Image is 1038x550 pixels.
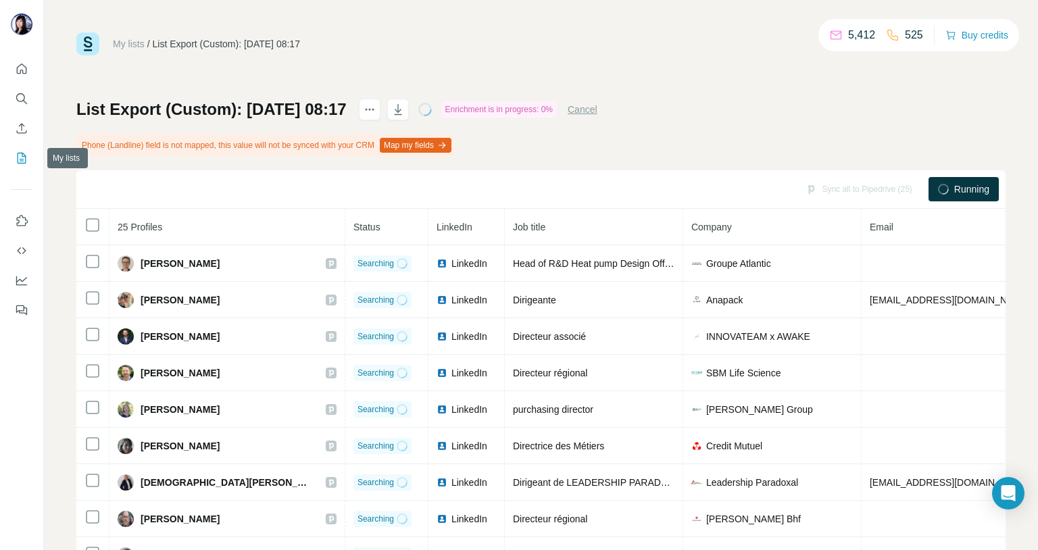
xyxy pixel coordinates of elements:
[357,367,394,379] span: Searching
[118,438,134,454] img: Avatar
[451,293,487,307] span: LinkedIn
[568,103,597,116] button: Cancel
[870,477,1030,488] span: [EMAIL_ADDRESS][DOMAIN_NAME]
[437,404,447,415] img: LinkedIn logo
[451,439,487,453] span: LinkedIn
[437,258,447,269] img: LinkedIn logo
[691,368,702,378] img: company-logo
[437,222,472,232] span: LinkedIn
[513,477,927,488] span: Dirigeant de LEADERSHIP PARADOXAL, cabinet de diagnostic, conseil et formation au leadership
[513,258,734,269] span: Head of R&D Heat pump Design Office & Laboratory
[451,257,487,270] span: LinkedIn
[357,294,394,306] span: Searching
[380,138,451,153] button: Map my fields
[437,368,447,378] img: LinkedIn logo
[141,366,220,380] span: [PERSON_NAME]
[357,403,394,416] span: Searching
[118,401,134,418] img: Avatar
[11,116,32,141] button: Enrich CSV
[118,474,134,491] img: Avatar
[451,366,487,380] span: LinkedIn
[141,512,220,526] span: [PERSON_NAME]
[691,222,732,232] span: Company
[118,255,134,272] img: Avatar
[437,295,447,305] img: LinkedIn logo
[706,293,743,307] span: Anapack
[153,37,300,51] div: List Export (Custom): [DATE] 08:17
[118,222,162,232] span: 25 Profiles
[691,477,702,488] img: company-logo
[451,330,487,343] span: LinkedIn
[437,477,447,488] img: LinkedIn logo
[113,39,145,49] a: My lists
[870,222,893,232] span: Email
[691,295,702,305] img: company-logo
[118,511,134,527] img: Avatar
[76,134,454,157] div: Phone (Landline) field is not mapped, this value will not be synced with your CRM
[357,513,394,525] span: Searching
[691,331,702,342] img: company-logo
[706,512,801,526] span: [PERSON_NAME] Bhf
[11,268,32,293] button: Dashboard
[357,257,394,270] span: Searching
[513,404,593,415] span: purchasing director
[118,365,134,381] img: Avatar
[359,99,380,120] button: actions
[513,514,588,524] span: Directeur régional
[76,99,347,120] h1: List Export (Custom): [DATE] 08:17
[945,26,1008,45] button: Buy credits
[11,239,32,263] button: Use Surfe API
[11,86,32,111] button: Search
[141,257,220,270] span: [PERSON_NAME]
[691,258,702,269] img: company-logo
[11,57,32,81] button: Quick start
[147,37,150,51] li: /
[141,476,312,489] span: [DEMOGRAPHIC_DATA][PERSON_NAME]
[691,514,702,524] img: company-logo
[905,27,923,43] p: 525
[706,439,762,453] span: Credit Mutuel
[706,330,810,343] span: INNOVATEAM x AWAKE
[451,403,487,416] span: LinkedIn
[706,476,798,489] span: Leadership Paradoxal
[353,222,380,232] span: Status
[437,441,447,451] img: LinkedIn logo
[451,476,487,489] span: LinkedIn
[11,146,32,170] button: My lists
[437,331,447,342] img: LinkedIn logo
[357,440,394,452] span: Searching
[118,328,134,345] img: Avatar
[141,439,220,453] span: [PERSON_NAME]
[141,403,220,416] span: [PERSON_NAME]
[11,209,32,233] button: Use Surfe on LinkedIn
[11,298,32,322] button: Feedback
[513,368,588,378] span: Directeur régional
[357,476,394,489] span: Searching
[437,514,447,524] img: LinkedIn logo
[706,403,813,416] span: [PERSON_NAME] Group
[513,222,545,232] span: Job title
[513,441,604,451] span: Directrice des Métiers
[848,27,875,43] p: 5,412
[513,331,586,342] span: Directeur associé
[513,295,556,305] span: Dirigeante
[118,292,134,308] img: Avatar
[76,32,99,55] img: Surfe Logo
[141,293,220,307] span: [PERSON_NAME]
[992,477,1024,509] div: Open Intercom Messenger
[141,330,220,343] span: [PERSON_NAME]
[706,257,771,270] span: Groupe Atlantic
[954,182,989,196] span: Running
[870,295,1030,305] span: [EMAIL_ADDRESS][DOMAIN_NAME]
[441,101,557,118] div: Enrichment is in progress: 0%
[691,441,702,451] img: company-logo
[691,404,702,415] img: company-logo
[11,14,32,35] img: Avatar
[357,330,394,343] span: Searching
[451,512,487,526] span: LinkedIn
[706,366,781,380] span: SBM Life Science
